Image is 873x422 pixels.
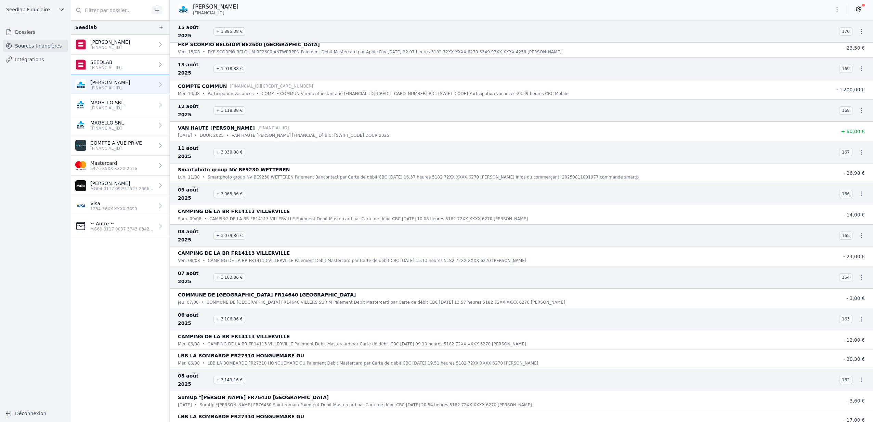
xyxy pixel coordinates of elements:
[839,106,852,115] span: 168
[213,148,245,156] span: + 3 038,88 €
[75,200,86,211] img: visa.png
[178,341,200,347] p: mer. 06/08
[195,401,197,408] div: •
[90,85,130,91] p: [FINANCIAL_ID]
[203,90,205,97] div: •
[208,341,526,347] p: CAMPING DE LA BR FR14113 VILLERVILLE Paiement Debit Mastercard par Carte de débit CBC [DATE] 09.1...
[839,376,852,384] span: 162
[90,99,124,106] p: MAGELLO SRL
[90,105,124,111] p: [FINANCIAL_ID]
[178,299,199,306] p: jeu. 07/08
[3,4,68,15] button: Seedlab Fiduciaire
[3,40,68,52] a: Sources financières
[839,273,852,281] span: 164
[841,129,865,134] span: + 80,00 €
[203,174,205,181] div: •
[71,156,169,176] a: Mastercard 5476-85XX-XXXX-2616
[843,170,865,176] span: - 26,98 €
[90,186,154,192] p: MG04 0117 0929 2527 2666 4656 798
[75,120,86,131] img: KBC_BRUSSELS_KREDBEBB.png
[208,90,254,97] p: Participation vacances
[178,249,290,257] p: CAMPING DE LA BR FR14113 VILLERVILLE
[203,360,205,367] div: •
[839,148,852,156] span: 167
[178,360,200,367] p: mer. 06/08
[178,166,290,174] p: Smartphoto group NV BE9230 WETTEREN
[178,269,211,286] span: 07 août 2025
[75,180,86,191] img: qv5pP6IyH5pkUJsKlgG23E4RbBM.avif
[75,79,86,90] img: CBC_CREGBEBB.png
[178,215,201,222] p: sam. 09/08
[90,119,124,126] p: MAGELLO SRL
[232,132,389,139] p: VAN HAUTE [PERSON_NAME] [FINANCIAL_ID] BIC: [SWIFT_CODE] DOUR 2025
[178,332,290,341] p: CAMPING DE LA BR FR14113 VILLERVILLE
[213,106,245,115] span: + 3 118,88 €
[178,23,211,40] span: 15 août 2025
[178,61,211,77] span: 13 août 2025
[230,83,313,90] p: [FINANCIAL_ID][CREDIT_CARD_NUMBER]
[193,3,238,11] p: [PERSON_NAME]
[71,216,169,236] a: ~ Autre ~ MG60 0117 0087 3743 0342 8285 705
[3,53,68,66] a: Intégrations
[213,190,245,198] span: + 3 065,86 €
[843,45,865,51] span: - 23,50 €
[71,55,169,75] a: SEEDLAB [FINANCIAL_ID]
[178,49,200,55] p: ven. 15/08
[178,82,227,90] p: COMPTE COMMUN
[843,356,865,362] span: - 30,30 €
[178,144,211,160] span: 11 août 2025
[178,311,211,327] span: 06 août 2025
[178,124,255,132] p: VAN HAUTE [PERSON_NAME]
[258,124,289,131] p: [FINANCIAL_ID]
[75,160,86,171] img: imageedit_2_6530439554.png
[207,299,565,306] p: COMMUNE DE [GEOGRAPHIC_DATA] FR14640 VILLERS SUR M Paiement Debit Mastercard par Carte de débit C...
[213,232,245,240] span: + 3 079,86 €
[90,45,130,50] p: [FINANCIAL_ID]
[71,35,169,55] a: [PERSON_NAME] [FINANCIAL_ID]
[71,4,149,16] input: Filtrer par dossier...
[839,190,852,198] span: 166
[839,232,852,240] span: 165
[178,257,200,264] p: ven. 08/08
[178,207,290,215] p: CAMPING DE LA BR FR14113 VILLERVILLE
[3,26,68,38] a: Dossiers
[178,412,304,421] p: LBB LA BOMBARDE FR27310 HONGUEMARE GU
[226,132,229,139] div: •
[90,79,130,86] p: [PERSON_NAME]
[178,186,211,202] span: 09 août 2025
[178,291,356,299] p: COMMUNE DE [GEOGRAPHIC_DATA] FR14640 [GEOGRAPHIC_DATA]
[90,226,154,232] p: MG60 0117 0087 3743 0342 8285 705
[836,87,865,92] span: - 1 200,00 €
[208,49,562,55] p: FKP SCORPIO BELGIUM BE2600 ANTWERPEN Paiement Debit Mastercard par Apple Pay [DATE] 22.07 heures ...
[178,4,189,15] img: CBC_CREGBEBB.png
[178,40,320,49] p: FKP SCORPIO BELGIUM BE2600 [GEOGRAPHIC_DATA]
[6,6,50,13] span: Seedlab Fiduciaire
[90,140,142,146] p: COMPTE A VUE PRIVE
[178,227,211,244] span: 08 août 2025
[3,408,68,419] button: Déconnexion
[75,39,86,50] img: belfius-1.png
[90,146,142,151] p: [FINANCIAL_ID]
[846,398,865,404] span: - 3,60 €
[90,200,137,207] p: Visa
[90,39,130,45] p: [PERSON_NAME]
[839,65,852,73] span: 169
[201,299,204,306] div: •
[213,315,245,323] span: + 3 106,86 €
[71,95,169,115] a: MAGELLO SRL [FINANCIAL_ID]
[90,206,137,212] p: 1234-56XX-XXXX-7890
[90,166,137,171] p: 5476-85XX-XXXX-2616
[262,90,569,97] p: COMPTE COMMUN Virement instantané [FINANCIAL_ID][CREDIT_CARD_NUMBER] BIC: [SWIFT_CODE] Participat...
[213,65,245,73] span: + 1 918,88 €
[71,75,169,95] a: [PERSON_NAME] [FINANCIAL_ID]
[178,102,211,119] span: 12 août 2025
[213,376,245,384] span: + 3 149,16 €
[839,315,852,323] span: 163
[75,23,97,31] div: Seedlab
[195,132,197,139] div: •
[178,401,192,408] p: [DATE]
[200,401,532,408] p: SumUp *[PERSON_NAME] FR76430 Saint romain Paiement Debit Mastercard par Carte de débit CBC [DATE]...
[209,215,528,222] p: CAMPING DE LA BR FR14113 VILLERVILLE Paiement Debit Mastercard par Carte de débit CBC [DATE] 10.0...
[193,10,224,16] span: [FINANCIAL_ID]
[75,140,86,151] img: KEYTRADE_KEYTBEBB.png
